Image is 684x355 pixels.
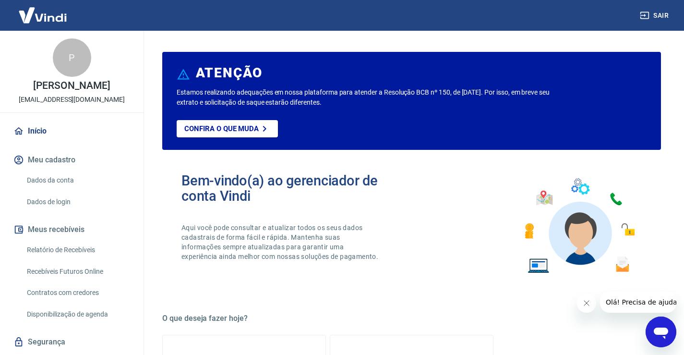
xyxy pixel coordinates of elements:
div: P [53,38,91,77]
h2: Bem-vindo(a) ao gerenciador de conta Vindi [181,173,412,204]
button: Sair [638,7,672,24]
a: Dados de login [23,192,132,212]
p: [EMAIL_ADDRESS][DOMAIN_NAME] [19,95,125,105]
a: Dados da conta [23,171,132,190]
iframe: Mensagem da empresa [600,292,676,313]
h6: ATENÇÃO [196,68,263,78]
iframe: Botão para abrir a janela de mensagens [646,317,676,347]
p: Estamos realizando adequações em nossa plataforma para atender a Resolução BCB nº 150, de [DATE].... [177,87,552,108]
a: Relatório de Recebíveis [23,240,132,260]
a: Confira o que muda [177,120,278,137]
span: Olá! Precisa de ajuda? [6,7,81,14]
p: [PERSON_NAME] [33,81,110,91]
button: Meus recebíveis [12,219,132,240]
img: Vindi [12,0,74,30]
img: Imagem de um avatar masculino com diversos icones exemplificando as funcionalidades do gerenciado... [516,173,642,279]
a: Contratos com credores [23,283,132,303]
p: Confira o que muda [184,124,259,133]
a: Recebíveis Futuros Online [23,262,132,282]
iframe: Fechar mensagem [577,294,596,313]
p: Aqui você pode consultar e atualizar todos os seus dados cadastrais de forma fácil e rápida. Mant... [181,223,380,261]
h5: O que deseja fazer hoje? [162,314,661,323]
button: Meu cadastro [12,149,132,171]
a: Início [12,121,132,142]
a: Segurança [12,331,132,353]
a: Disponibilização de agenda [23,305,132,324]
